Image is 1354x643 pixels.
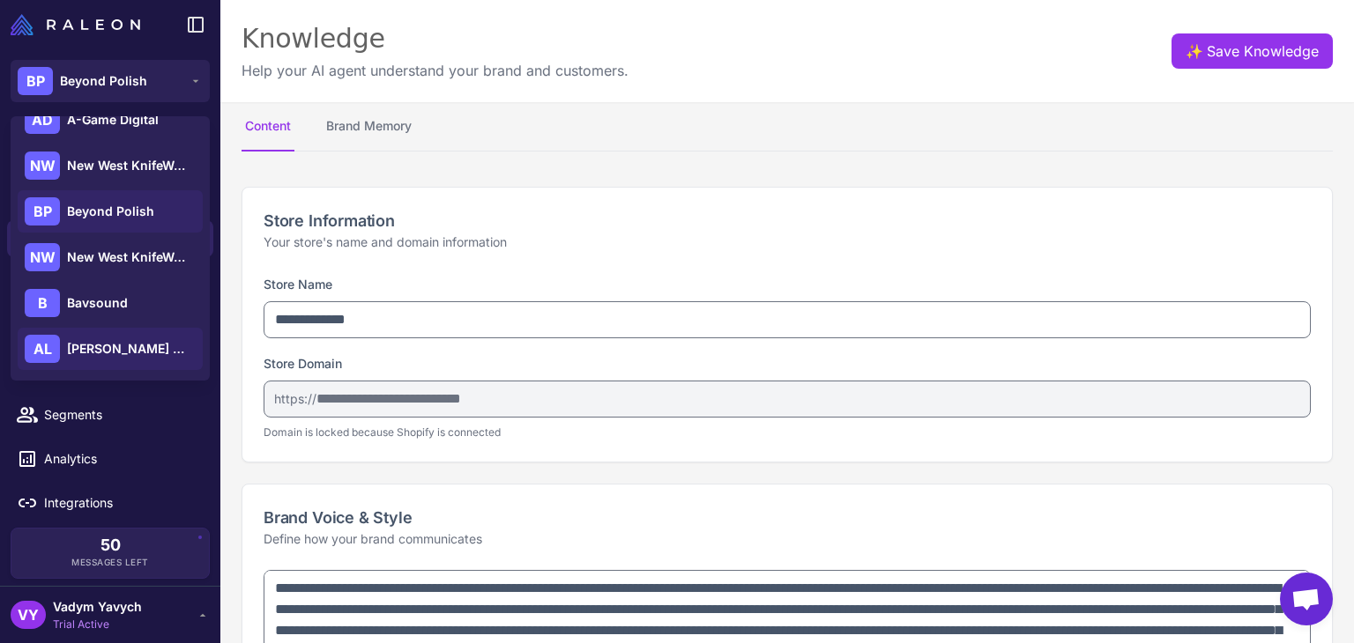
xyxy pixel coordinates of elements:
span: 50 [100,537,121,553]
div: BP [25,197,60,225]
label: Store Domain [264,356,342,371]
span: New West KnifeWorks [67,248,190,267]
button: Content [242,102,294,152]
span: A-Game Digital [67,110,159,129]
span: Messages Left [71,556,149,569]
a: Calendar [7,352,213,389]
span: [PERSON_NAME] Boutique [67,339,190,358]
div: AL [25,335,60,363]
div: Open chat [1280,573,1333,625]
span: Vadym Yavych [53,597,142,617]
p: Define how your brand communicates [264,529,1311,549]
div: B [25,289,60,317]
a: Raleon Logo [11,14,147,35]
h2: Brand Voice & Style [264,506,1311,529]
span: Beyond Polish [60,71,147,91]
div: Knowledge [242,21,629,56]
div: BP [18,67,53,95]
span: New West KnifeWorks [67,156,190,175]
span: Bavsound [67,293,128,313]
span: Trial Active [53,617,142,632]
a: Knowledge [7,220,213,257]
span: Beyond Polish [67,202,154,221]
button: Brand Memory [323,102,415,152]
span: ✨ [1186,41,1200,55]
a: Chats [7,176,213,213]
div: NW [25,243,60,271]
h2: Store Information [264,209,1311,233]
div: VY [11,601,46,629]
div: NW [25,152,60,180]
a: Integrations [7,484,213,521]
label: Store Name [264,277,332,292]
a: Campaigns [7,308,213,345]
span: Analytics [44,449,199,469]
img: Raleon Logo [11,14,140,35]
span: Integrations [44,493,199,513]
a: Segments [7,396,213,433]
a: Analytics [7,440,213,477]
div: AD [25,106,60,134]
a: Email Design [7,264,213,301]
p: Domain is locked because Shopify is connected [264,425,1311,440]
p: Help your AI agent understand your brand and customers. [242,60,629,81]
p: Your store's name and domain information [264,233,1311,252]
button: ✨Save Knowledge [1172,33,1333,69]
button: BPBeyond Polish [11,60,210,102]
span: Segments [44,405,199,425]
